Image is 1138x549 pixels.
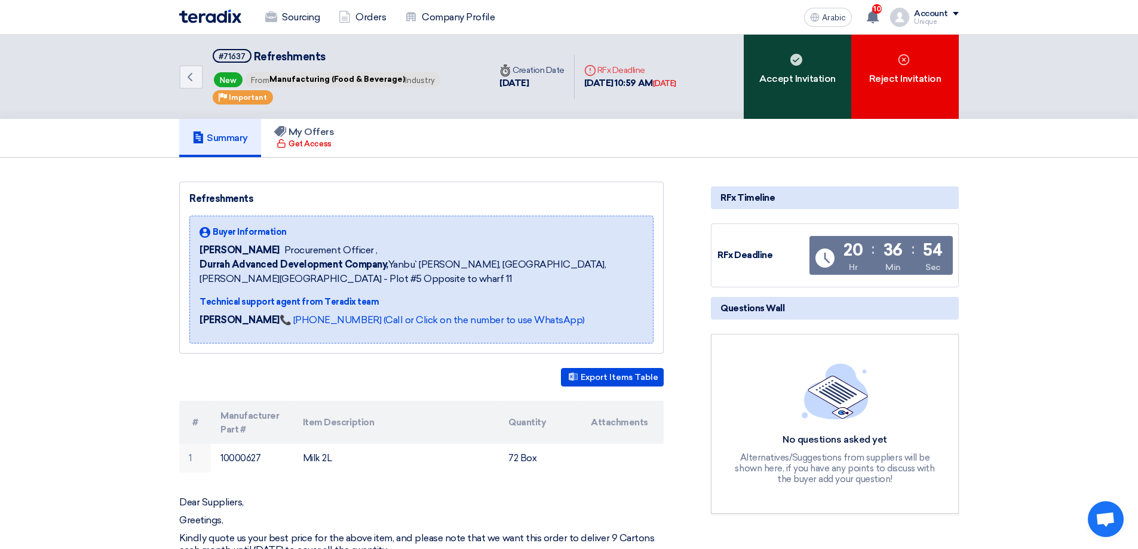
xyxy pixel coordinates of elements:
font: Orders [355,11,386,23]
img: empty_state_list.svg [802,363,869,419]
font: Arabic [822,13,846,23]
font: Milk 2L [303,453,332,464]
font: Important [229,93,267,102]
font: Procurement Officer , [284,244,378,256]
font: Refreshments [189,193,253,204]
a: My Offers Get Access [261,119,348,157]
font: Industry [405,76,435,85]
font: 72 Box [508,453,536,464]
font: [DATE] 10:59 AM [584,78,653,88]
font: My Offers [289,126,335,137]
font: RFx Timeline [720,192,775,203]
font: : [912,240,915,257]
font: Sourcing [282,11,320,23]
font: Min [885,262,901,272]
h5: Refreshments [213,49,442,64]
font: Account [914,8,948,19]
font: From [251,76,269,85]
font: [PERSON_NAME] [200,314,280,326]
font: Accept Invitation [759,73,836,84]
font: # [192,417,198,428]
font: [DATE] [499,78,529,88]
img: profile_test.png [890,8,909,27]
button: Arabic [804,8,852,27]
font: 10 [873,5,881,13]
font: Sec [925,262,940,272]
font: 36 [884,240,903,260]
font: Quantity [508,417,546,428]
font: Durrah Advanced Development Company, [200,259,388,270]
font: Manufacturer Part # [220,410,279,435]
a: Orders [329,4,395,30]
font: Manufacturing (Food & Beverage) [269,75,405,84]
div: Open chat [1088,501,1124,537]
a: Summary [179,119,261,157]
font: Technical support agent from Teradix team [200,297,379,307]
font: Creation Date [513,65,565,75]
font: Greetings, [179,514,223,526]
font: Get Access [289,139,331,148]
font: Export Items Table [581,372,658,382]
font: RFx Deadline [717,250,772,260]
font: 54 [923,240,942,260]
font: Item Description [303,417,374,428]
button: Export Items Table [561,368,664,387]
font: Attachments [591,417,648,428]
font: Reject Invitation [869,73,941,84]
font: Yanbu` [PERSON_NAME], [GEOGRAPHIC_DATA], [PERSON_NAME][GEOGRAPHIC_DATA] - Plot #5 Opposite to wha... [200,259,606,284]
font: Questions Wall [720,303,784,314]
font: : [872,240,875,257]
font: 1 [189,453,192,464]
a: Sourcing [256,4,329,30]
font: Unique [914,18,937,26]
font: Refreshments [254,50,326,63]
font: Company Profile [422,11,495,23]
font: Summary [207,132,248,143]
font: Alternatives/Suggestions from suppliers will be shown here, if you have any points to discuss wit... [735,452,934,484]
font: Buyer Information [213,227,287,237]
font: 10000627 [220,453,260,464]
font: #71637 [219,52,246,61]
font: Hr [849,262,857,272]
font: 20 [843,240,863,260]
font: [DATE] [653,79,676,88]
font: RFx Deadline [597,65,645,75]
a: 📞 [PHONE_NUMBER] (Call or Click on the number to use WhatsApp) [280,314,585,326]
font: Dear Suppliers, [179,496,244,508]
font: No questions asked yet [783,434,887,445]
font: New [220,76,237,85]
img: Teradix logo [179,10,241,23]
font: [PERSON_NAME] [200,244,280,256]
